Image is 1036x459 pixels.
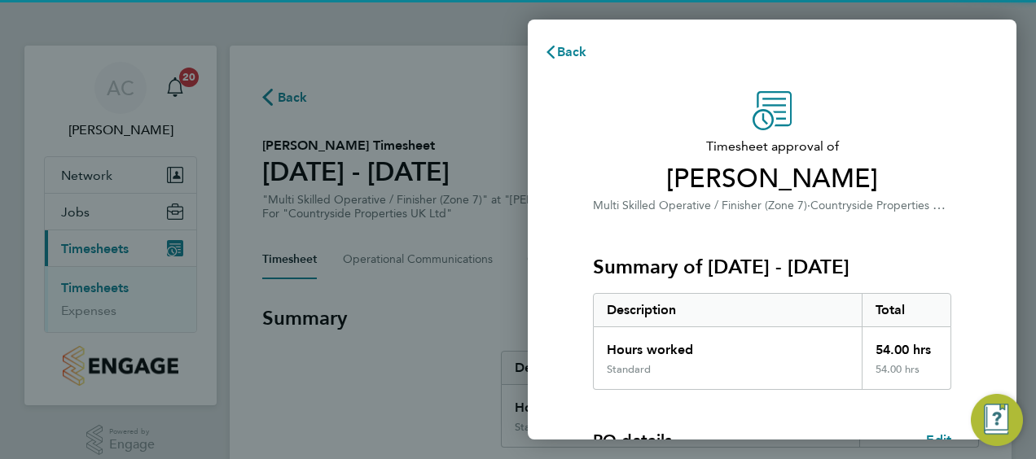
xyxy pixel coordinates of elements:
button: Back [528,36,604,68]
span: Timesheet approval of [593,137,951,156]
span: Edit [926,432,951,448]
span: Multi Skilled Operative / Finisher (Zone 7) [593,199,807,212]
span: Countryside Properties UK Ltd [810,197,968,212]
div: Hours worked [594,327,862,363]
div: Standard [607,363,651,376]
h3: Summary of [DATE] - [DATE] [593,254,951,280]
div: Description [594,294,862,326]
a: Edit [926,431,951,450]
span: Back [557,44,587,59]
div: 54.00 hrs [862,327,951,363]
div: 54.00 hrs [862,363,951,389]
span: [PERSON_NAME] [593,163,951,195]
span: · [807,199,810,212]
div: Summary of 15 - 21 Sep 2025 [593,293,951,390]
h4: PO details [593,429,672,452]
div: Total [862,294,951,326]
button: Engage Resource Center [971,394,1023,446]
